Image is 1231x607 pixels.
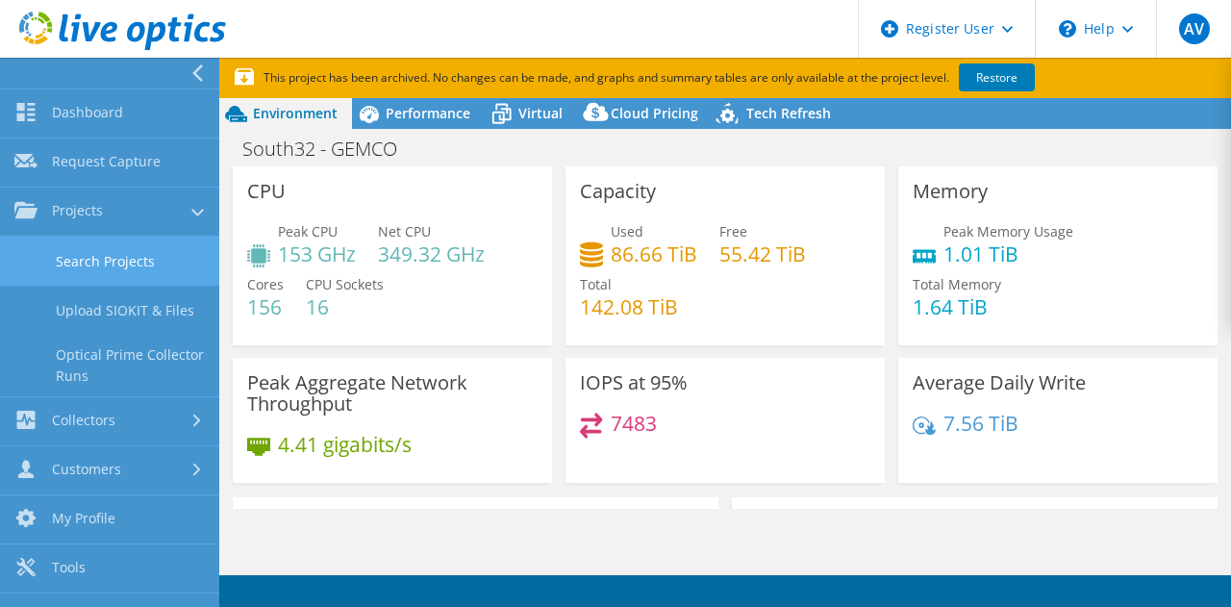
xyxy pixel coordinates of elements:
h3: IOPS at 95% [580,372,688,393]
span: Environment [253,104,338,122]
span: CPU Sockets [306,275,384,293]
span: Total [580,275,612,293]
span: Virtual [518,104,563,122]
h4: 55.42 TiB [719,243,806,265]
h4: 1.64 TiB [913,296,1001,317]
h4: 142.08 TiB [580,296,678,317]
span: Tech Refresh [746,104,831,122]
span: Cores [247,275,284,293]
span: Peak CPU [278,222,338,240]
span: Total Memory [913,275,1001,293]
h3: CPU [247,181,286,202]
span: Peak Memory Usage [943,222,1073,240]
h3: Average Daily Write [913,372,1086,393]
span: Free [719,222,747,240]
p: This project has been archived. No changes can be made, and graphs and summary tables are only av... [235,67,1145,89]
h4: 4.41 gigabits/s [278,434,412,455]
svg: \n [1059,20,1076,38]
h3: Peak Aggregate Network Throughput [247,372,538,415]
h3: Capacity [580,181,656,202]
span: AV [1179,13,1210,44]
h1: South32 - GEMCO [234,139,427,160]
h4: 7.56 TiB [943,413,1018,434]
h4: 86.66 TiB [611,243,697,265]
h4: 153 GHz [278,243,356,265]
h4: 156 [247,296,284,317]
h4: 7483 [611,413,657,434]
span: Used [611,222,643,240]
span: Cloud Pricing [611,104,698,122]
span: Net CPU [378,222,431,240]
h4: 1.01 TiB [943,243,1073,265]
h4: 349.32 GHz [378,243,485,265]
a: Restore [959,63,1035,91]
h3: Memory [913,181,988,202]
h4: 16 [306,296,384,317]
span: Performance [386,104,470,122]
